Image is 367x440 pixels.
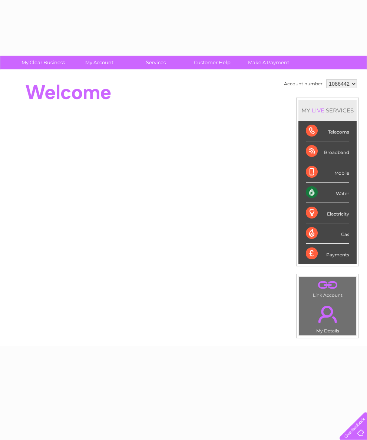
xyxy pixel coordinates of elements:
[306,183,349,203] div: Water
[306,141,349,162] div: Broadband
[125,56,186,69] a: Services
[69,56,130,69] a: My Account
[282,78,324,90] td: Account number
[238,56,299,69] a: Make A Payment
[182,56,243,69] a: Customer Help
[298,100,357,121] div: MY SERVICES
[13,56,74,69] a: My Clear Business
[306,223,349,244] div: Gas
[306,244,349,264] div: Payments
[310,107,326,114] div: LIVE
[306,162,349,183] div: Mobile
[299,276,356,300] td: Link Account
[299,299,356,336] td: My Details
[306,121,349,141] div: Telecoms
[301,301,354,327] a: .
[301,279,354,292] a: .
[306,203,349,223] div: Electricity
